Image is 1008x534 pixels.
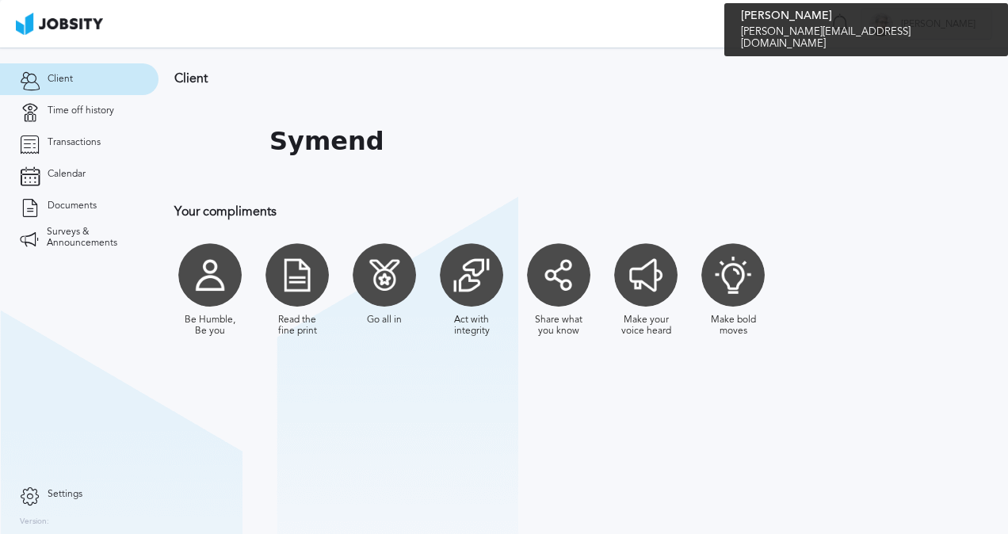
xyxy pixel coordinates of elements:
[48,489,82,500] span: Settings
[47,227,139,249] span: Surveys & Announcements
[48,169,86,180] span: Calendar
[893,19,983,30] span: [PERSON_NAME]
[861,8,992,40] button: J[PERSON_NAME]
[269,315,325,337] div: Read the fine print
[20,517,49,527] label: Version:
[174,71,992,86] h3: Client
[618,315,674,337] div: Make your voice heard
[48,137,101,148] span: Transactions
[269,127,384,156] h1: Symend
[48,200,97,212] span: Documents
[48,74,73,85] span: Client
[444,315,499,337] div: Act with integrity
[531,315,586,337] div: Share what you know
[174,204,992,219] h3: Your compliments
[367,315,402,326] div: Go all in
[182,315,238,337] div: Be Humble, Be you
[705,315,761,337] div: Make bold moves
[48,105,114,116] span: Time off history
[16,13,103,35] img: ab4bad089aa723f57921c736e9817d99.png
[869,13,893,36] div: J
